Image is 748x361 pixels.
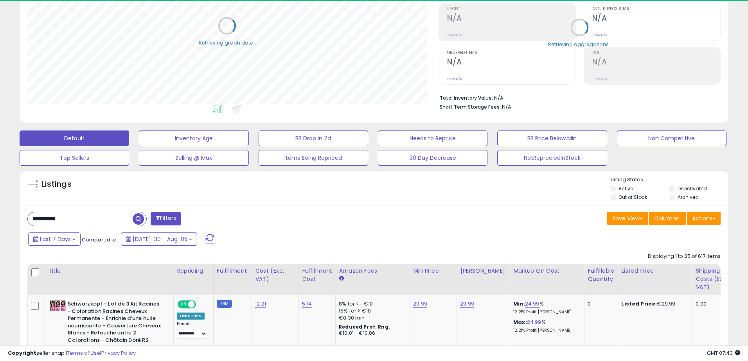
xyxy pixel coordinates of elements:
[548,41,611,48] div: Retrieving aggregations..
[20,130,129,146] button: Default
[8,350,136,357] div: seller snap | |
[8,349,36,357] strong: Copyright
[378,150,487,166] button: 30 Day Decrease
[259,130,368,146] button: BB Drop in 7d
[378,130,487,146] button: Needs to Reprice
[497,130,607,146] button: BB Price Below Min
[139,150,248,166] button: Selling @ Max
[497,150,607,166] button: NotRepreciedInStock
[617,130,726,146] button: Non Competitive
[259,150,368,166] button: Items Being Repriced
[20,150,129,166] button: Top Sellers
[199,39,256,46] div: Retrieving graph data..
[139,130,248,146] button: Inventory Age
